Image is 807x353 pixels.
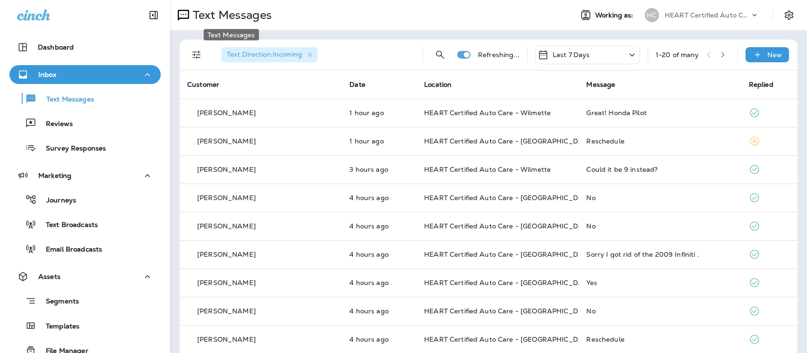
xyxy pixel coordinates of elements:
[197,166,256,173] p: [PERSON_NAME]
[38,273,61,280] p: Assets
[38,71,56,78] p: Inbox
[349,109,409,117] p: Sep 29, 2025 01:44 PM
[749,80,773,89] span: Replied
[197,279,256,286] p: [PERSON_NAME]
[9,316,161,336] button: Templates
[349,194,409,202] p: Sep 29, 2025 10:40 AM
[227,50,302,59] span: Text Direction : Incoming
[424,80,451,89] span: Location
[645,8,659,22] div: HC
[187,80,219,89] span: Customer
[38,172,71,179] p: Marketing
[586,166,733,173] div: Could it be 9 instead?
[189,8,272,22] p: Text Messages
[349,279,409,286] p: Sep 29, 2025 10:11 AM
[9,291,161,311] button: Segments
[36,144,106,153] p: Survey Responses
[9,138,161,158] button: Survey Responses
[665,11,750,19] p: HEART Certified Auto Care
[37,95,94,104] p: Text Messages
[586,109,733,117] div: Great! Honda Pilot
[197,109,256,117] p: [PERSON_NAME]
[553,51,590,59] p: Last 7 Days
[9,113,161,133] button: Reviews
[197,194,256,202] p: [PERSON_NAME]
[197,307,256,315] p: [PERSON_NAME]
[197,336,256,343] p: [PERSON_NAME]
[197,222,256,230] p: [PERSON_NAME]
[349,137,409,145] p: Sep 29, 2025 01:19 PM
[140,6,167,25] button: Collapse Sidebar
[221,47,318,62] div: Text Direction:Incoming
[586,222,733,230] div: No
[424,307,594,315] span: HEART Certified Auto Care - [GEOGRAPHIC_DATA]
[37,196,76,205] p: Journeys
[478,51,520,59] p: Refreshing...
[586,80,615,89] span: Message
[349,336,409,343] p: Sep 29, 2025 10:06 AM
[187,45,206,64] button: Filters
[204,29,259,41] div: Text Messages
[9,89,161,109] button: Text Messages
[36,221,98,230] p: Text Broadcasts
[424,165,551,174] span: HEART Certified Auto Care - Wilmette
[349,222,409,230] p: Sep 29, 2025 10:22 AM
[656,51,699,59] div: 1 - 20 of many
[197,251,256,258] p: [PERSON_NAME]
[781,7,798,24] button: Settings
[424,278,594,287] span: HEART Certified Auto Care - [GEOGRAPHIC_DATA]
[36,120,73,129] p: Reviews
[349,166,409,173] p: Sep 29, 2025 10:53 AM
[586,251,733,258] div: Sorry I got rid of the 2009 Infiniti .
[424,193,594,202] span: HEART Certified Auto Care - [GEOGRAPHIC_DATA]
[349,251,409,258] p: Sep 29, 2025 10:11 AM
[424,335,594,344] span: HEART Certified Auto Care - [GEOGRAPHIC_DATA]
[431,45,450,64] button: Search Messages
[9,166,161,185] button: Marketing
[9,190,161,210] button: Journeys
[424,137,594,145] span: HEART Certified Auto Care - [GEOGRAPHIC_DATA]
[9,214,161,234] button: Text Broadcasts
[36,322,79,331] p: Templates
[586,279,733,286] div: Yes
[9,65,161,84] button: Inbox
[9,239,161,259] button: Email Broadcasts
[586,137,733,145] div: Reschedule
[36,245,102,254] p: Email Broadcasts
[595,11,635,19] span: Working as:
[349,307,409,315] p: Sep 29, 2025 10:08 AM
[349,80,365,89] span: Date
[9,267,161,286] button: Assets
[9,38,161,57] button: Dashboard
[586,336,733,343] div: Reschedule
[197,137,256,145] p: [PERSON_NAME]
[424,109,551,117] span: HEART Certified Auto Care - Wilmette
[38,43,74,51] p: Dashboard
[424,250,594,259] span: HEART Certified Auto Care - [GEOGRAPHIC_DATA]
[586,307,733,315] div: No
[767,51,782,59] p: New
[36,297,79,307] p: Segments
[586,194,733,202] div: No
[424,222,594,230] span: HEART Certified Auto Care - [GEOGRAPHIC_DATA]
